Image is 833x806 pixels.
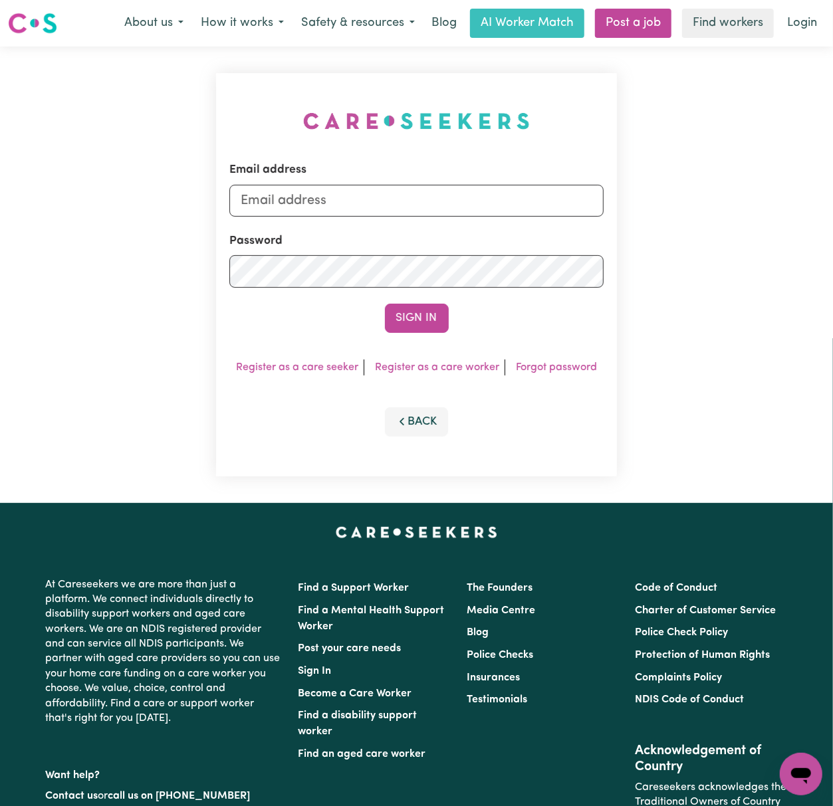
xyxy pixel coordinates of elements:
a: Testimonials [467,694,527,705]
a: Register as a care worker [375,362,499,373]
img: Careseekers logo [8,11,57,35]
a: Find workers [682,9,774,38]
a: Find a Support Worker [298,583,410,593]
a: Careseekers home page [336,527,497,538]
a: Find a Mental Health Support Worker [298,605,445,632]
button: Sign In [385,304,449,333]
button: Safety & resources [293,9,423,37]
a: Police Check Policy [635,627,728,638]
a: The Founders [467,583,533,593]
label: Email address [229,161,306,179]
a: Post a job [595,9,671,38]
button: About us [116,9,192,37]
a: Charter of Customer Service [635,605,776,616]
a: Register as a care seeker [236,362,358,373]
button: Back [385,407,449,437]
p: At Careseekers we are more than just a platform. We connect individuals directly to disability su... [46,572,283,732]
p: Want help? [46,763,283,783]
button: How it works [192,9,293,37]
a: Careseekers logo [8,8,57,39]
a: Contact us [46,791,98,801]
a: Login [779,9,825,38]
iframe: Button to launch messaging window [780,753,822,795]
a: Media Centre [467,605,535,616]
a: Blog [423,9,465,38]
a: Complaints Policy [635,672,722,683]
a: Sign In [298,666,332,676]
a: Insurances [467,672,520,683]
a: Post your care needs [298,643,402,654]
a: Blog [467,627,489,638]
a: Forgot password [516,362,597,373]
a: NDIS Code of Conduct [635,694,744,705]
a: Police Checks [467,650,533,660]
a: AI Worker Match [470,9,584,38]
a: Find an aged care worker [298,749,426,759]
a: Code of Conduct [635,583,717,593]
a: call us on [PHONE_NUMBER] [108,791,251,801]
input: Email address [229,185,604,217]
a: Become a Care Worker [298,688,412,699]
a: Find a disability support worker [298,710,417,737]
h2: Acknowledgement of Country [635,743,787,775]
label: Password [229,233,283,250]
a: Protection of Human Rights [635,650,770,660]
